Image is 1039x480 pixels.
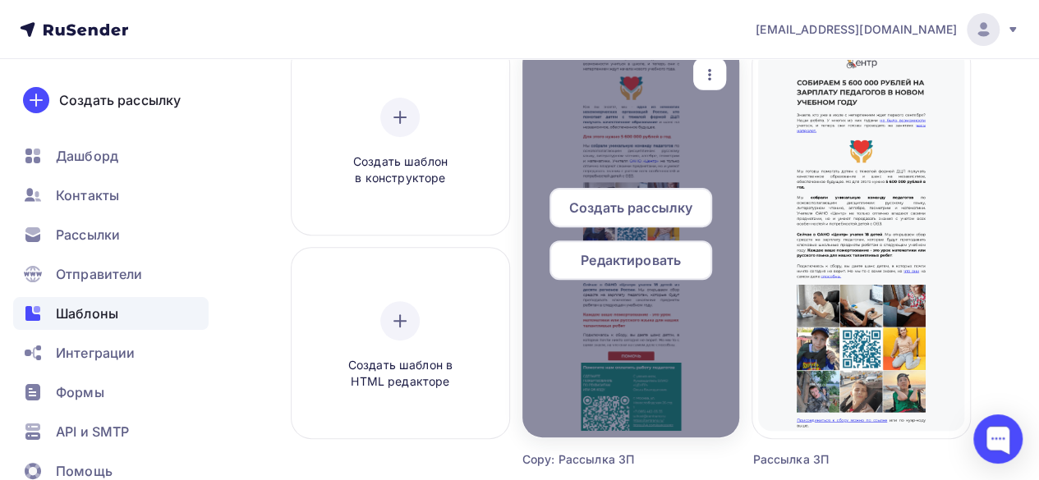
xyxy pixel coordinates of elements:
[13,218,209,251] a: Рассылки
[752,451,915,468] div: Рассылка ЗП
[13,258,209,290] a: Отправители
[756,21,957,38] span: [EMAIL_ADDRESS][DOMAIN_NAME]
[56,146,118,166] span: Дашборд
[522,451,686,468] div: Copy: Рассылка ЗП
[13,297,209,330] a: Шаблоны
[569,198,692,217] span: Создать рассылку
[56,304,118,323] span: Шаблоны
[13,179,209,212] a: Контакты
[13,139,209,172] a: Дашборд
[56,264,143,284] span: Отправители
[56,185,119,205] span: Контакты
[59,90,181,110] div: Создать рассылку
[756,13,1019,46] a: [EMAIL_ADDRESS][DOMAIN_NAME]
[322,357,478,391] span: Создать шаблон в HTML редакторе
[13,376,209,409] a: Формы
[56,225,120,245] span: Рассылки
[56,343,135,363] span: Интеграции
[322,153,478,187] span: Создать шаблон в конструкторе
[56,422,129,441] span: API и SMTP
[56,382,104,402] span: Формы
[581,250,681,270] span: Редактировать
